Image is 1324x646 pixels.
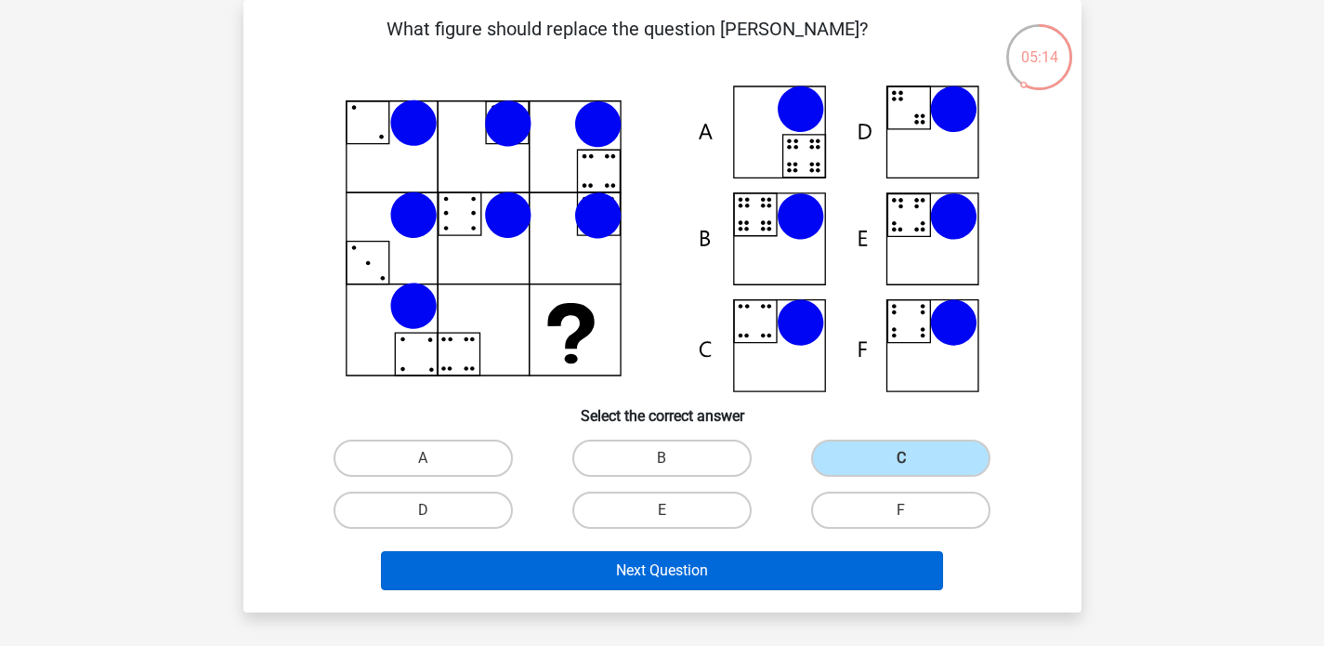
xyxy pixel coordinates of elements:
[273,392,1052,425] h6: Select the correct answer
[572,492,752,529] label: E
[381,551,943,590] button: Next Question
[334,492,513,529] label: D
[811,492,990,529] label: F
[334,440,513,477] label: A
[273,15,982,71] p: What figure should replace the question [PERSON_NAME]?
[572,440,752,477] label: B
[1004,22,1074,69] div: 05:14
[811,440,990,477] label: C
